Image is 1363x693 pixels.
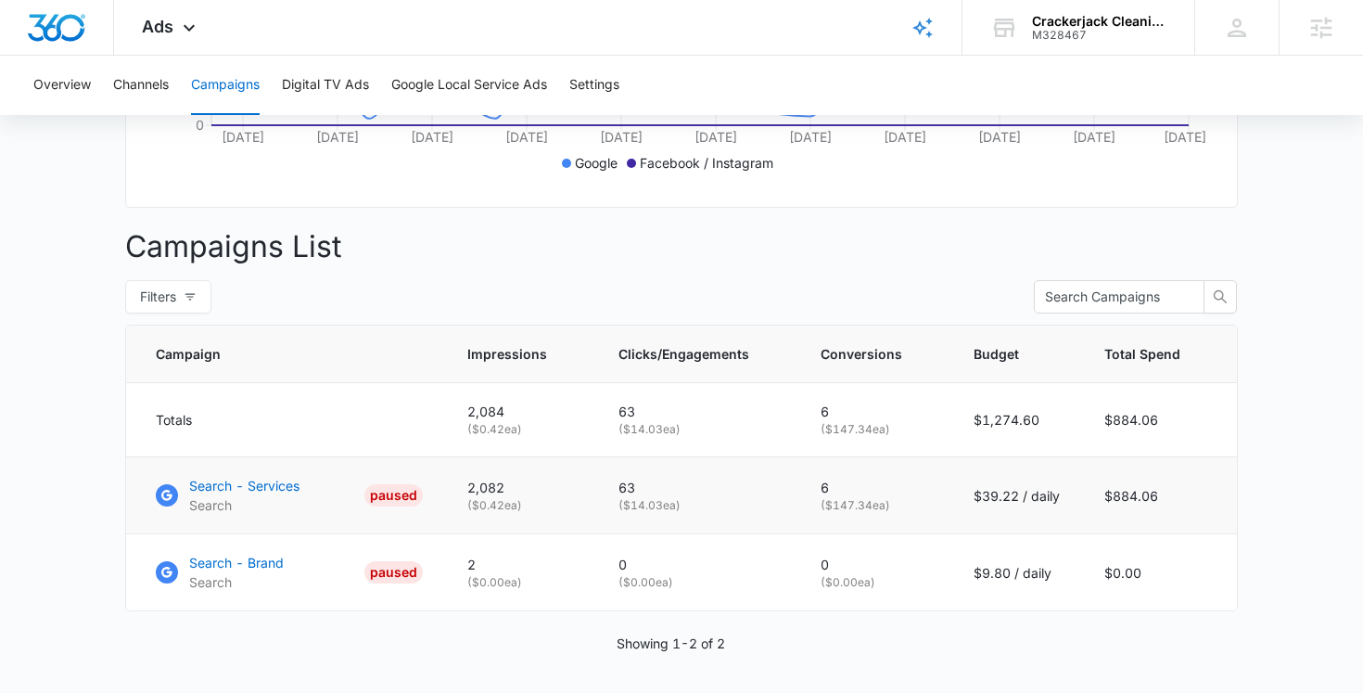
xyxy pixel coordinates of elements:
p: Campaigns List [125,225,1238,269]
button: Overview [33,56,91,115]
tspan: [DATE] [411,129,453,145]
span: Budget [974,344,1033,364]
a: Google AdsSearch - ServicesSearchPAUSED [156,476,423,515]
p: Google [575,153,618,173]
p: 6 [821,402,929,421]
button: Google Local Service Ads [391,56,547,115]
tspan: [DATE] [978,129,1021,145]
div: v 4.0.25 [52,30,91,45]
p: 63 [618,402,776,421]
p: 0 [618,555,776,574]
tspan: [DATE] [694,129,737,145]
div: account name [1032,14,1167,29]
span: Ads [142,17,173,36]
img: website_grey.svg [30,48,45,63]
p: ( $0.42 ea) [467,497,574,514]
p: $1,274.60 [974,410,1060,430]
img: tab_domain_overview_orange.svg [50,108,65,122]
p: Search [189,495,299,515]
button: Channels [113,56,169,115]
tspan: [DATE] [600,129,643,145]
td: $884.06 [1082,383,1237,457]
div: account id [1032,29,1167,42]
p: 0 [821,555,929,574]
img: Google Ads [156,561,178,584]
p: ( $14.03 ea) [618,497,776,514]
p: 63 [618,478,776,497]
button: Campaigns [191,56,260,115]
a: Google AdsSearch - BrandSearchPAUSED [156,553,423,592]
span: Campaign [156,344,396,364]
div: Domain: [DOMAIN_NAME] [48,48,204,63]
p: 6 [821,478,929,497]
td: $0.00 [1082,534,1237,611]
span: Total Spend [1104,344,1180,364]
tspan: 0 [196,117,204,133]
tspan: [DATE] [1073,129,1115,145]
p: ( $0.00 ea) [618,574,776,591]
img: tab_keywords_by_traffic_grey.svg [185,108,199,122]
p: Facebook / Instagram [640,153,773,173]
input: Search Campaigns [1045,287,1178,307]
tspan: [DATE] [789,129,832,145]
button: search [1204,280,1237,314]
img: logo_orange.svg [30,30,45,45]
tspan: [DATE] [1164,129,1206,145]
p: ( $0.42 ea) [467,421,574,438]
tspan: [DATE] [884,129,926,145]
p: Search - Services [189,476,299,495]
div: Keywords by Traffic [205,109,312,122]
img: Google Ads [156,484,178,507]
p: 2 [467,555,574,574]
p: ( $147.34 ea) [821,497,929,514]
tspan: [DATE] [505,129,548,145]
p: 2,084 [467,402,574,421]
button: Filters [125,280,211,314]
p: ( $147.34 ea) [821,421,929,438]
td: $884.06 [1082,457,1237,534]
p: Search - Brand [189,553,284,572]
p: ( $14.03 ea) [618,421,776,438]
span: Clicks/Engagements [618,344,749,364]
p: Showing 1-2 of 2 [617,634,725,653]
p: Search [189,572,284,592]
button: Digital TV Ads [282,56,369,115]
tspan: [DATE] [222,129,264,145]
p: ( $0.00 ea) [467,574,574,591]
div: PAUSED [364,484,423,507]
div: Totals [156,410,423,430]
span: search [1204,289,1236,304]
p: $9.80 / daily [974,563,1060,583]
div: PAUSED [364,561,423,584]
p: 2,082 [467,478,574,497]
tspan: [DATE] [316,129,359,145]
span: Conversions [821,344,902,364]
span: Impressions [467,344,547,364]
div: Domain Overview [70,109,166,122]
span: Filters [140,287,176,307]
p: ( $0.00 ea) [821,574,929,591]
button: Settings [569,56,619,115]
p: $39.22 / daily [974,486,1060,506]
